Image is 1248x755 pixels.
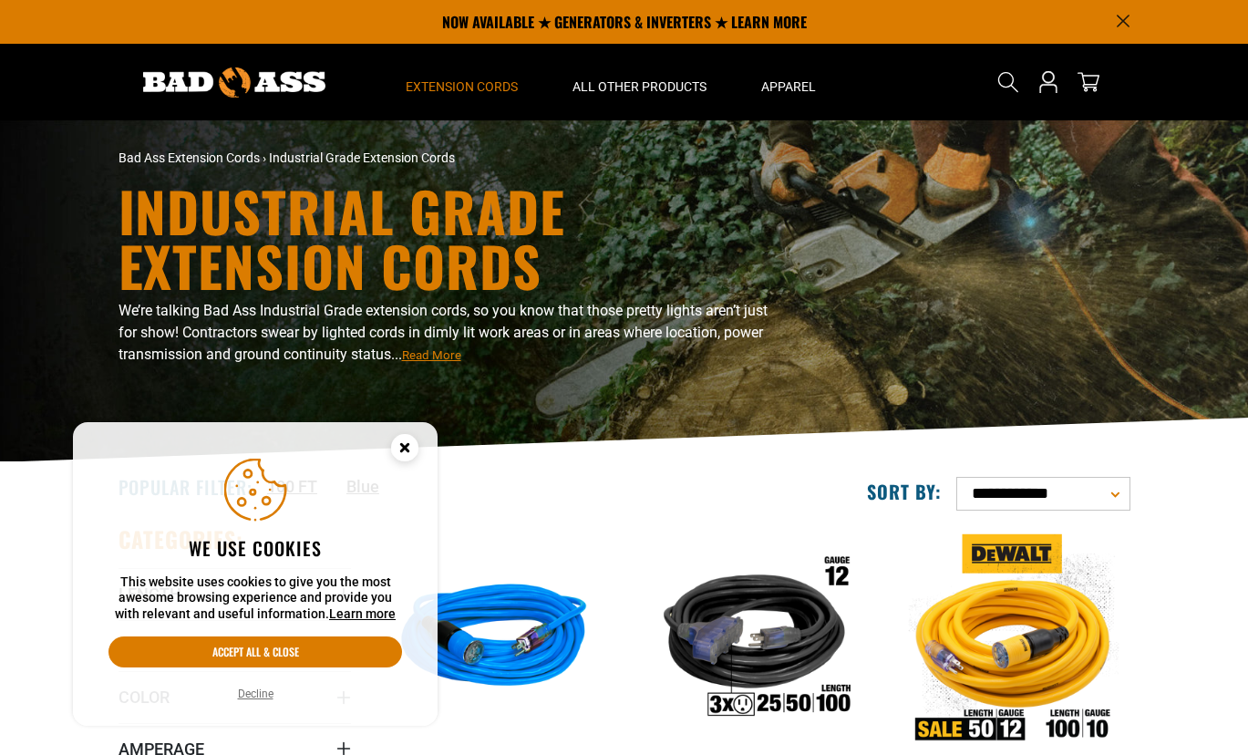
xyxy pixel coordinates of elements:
[406,78,518,95] span: Extension Cords
[329,606,396,621] a: Learn more
[119,300,784,366] p: We’re talking Bad Ass Industrial Grade extension cords, so you know that those pretty lights aren...
[761,78,816,95] span: Apparel
[545,44,734,120] summary: All Other Products
[402,348,461,362] span: Read More
[994,67,1023,97] summary: Search
[734,44,843,120] summary: Apparel
[73,422,438,727] aside: Cookie Consent
[119,149,784,168] nav: breadcrumbs
[108,536,402,560] h2: We use cookies
[119,183,784,293] h1: Industrial Grade Extension Cords
[119,150,260,165] a: Bad Ass Extension Cords
[232,685,279,703] button: Decline
[269,150,455,165] span: Industrial Grade Extension Cords
[639,534,869,744] img: Outdoor Dual Lighted 3-Outlet Extension Cord w/ Safety CGM
[108,574,402,623] p: This website uses cookies to give you the most awesome browsing experience and provide you with r...
[143,67,325,98] img: Bad Ass Extension Cords
[867,480,942,503] label: Sort by:
[899,534,1129,744] img: DEWALT 50-100 foot 12/3 Lighted Click-to-Lock CGM Extension Cord 15A SJTW
[263,150,266,165] span: ›
[379,534,609,744] img: blue
[108,636,402,667] button: Accept all & close
[572,78,707,95] span: All Other Products
[378,44,545,120] summary: Extension Cords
